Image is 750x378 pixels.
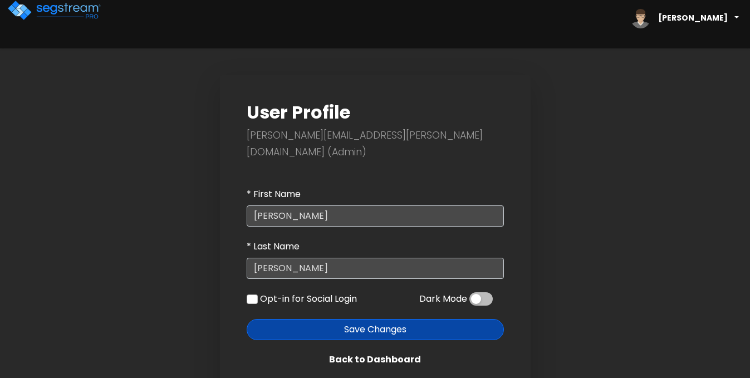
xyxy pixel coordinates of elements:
[626,4,743,33] span: [PERSON_NAME]
[419,292,467,306] label: Dark Mode
[247,127,504,161] p: [PERSON_NAME][EMAIL_ADDRESS][PERSON_NAME][DOMAIN_NAME] (Admin)
[247,188,301,201] label: * First Name
[658,12,728,23] b: [PERSON_NAME]
[631,9,650,28] img: avatar.png
[260,292,357,306] label: Opt-in for Social Login
[247,102,504,123] h2: User Profile
[247,319,504,340] button: Save Changes
[247,240,300,253] label: * Last Name
[247,349,504,370] a: Back to Dashboard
